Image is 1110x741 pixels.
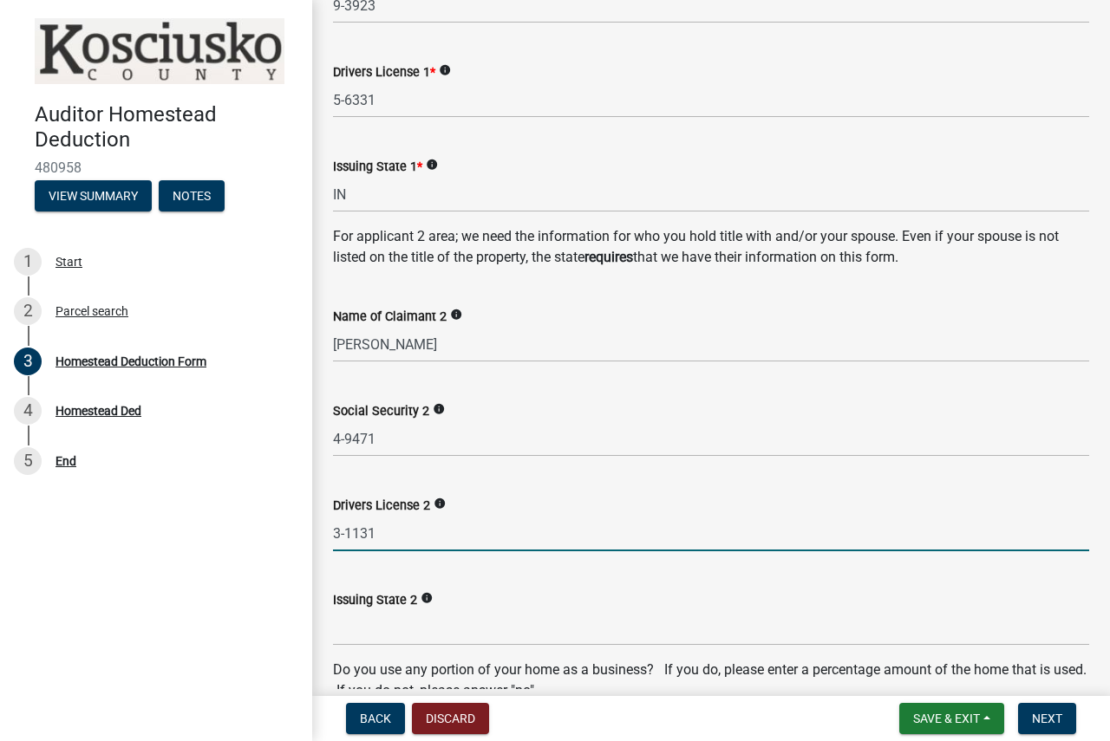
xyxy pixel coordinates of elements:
[14,397,42,425] div: 4
[35,180,152,211] button: View Summary
[55,355,206,367] div: Homestead Deduction Form
[1032,712,1062,725] span: Next
[439,64,451,76] i: info
[35,190,152,204] wm-modal-confirm: Summary
[35,102,298,153] h4: Auditor Homestead Deduction
[899,703,1004,734] button: Save & Exit
[55,405,141,417] div: Homestead Ded
[333,226,1089,268] p: For applicant 2 area; we need the information for who you hold title with and/or your spouse. Eve...
[333,406,429,418] label: Social Security 2
[14,348,42,375] div: 3
[1018,703,1076,734] button: Next
[450,309,462,321] i: info
[55,256,82,268] div: Start
[333,660,1089,701] p: Do you use any portion of your home as a business? If you do, please enter a percentage amount of...
[433,403,445,415] i: info
[426,159,438,171] i: info
[333,67,435,79] label: Drivers License 1
[333,161,422,173] label: Issuing State 1
[14,297,42,325] div: 2
[14,447,42,475] div: 5
[35,159,277,176] span: 480958
[14,248,42,276] div: 1
[421,592,433,604] i: info
[159,180,225,211] button: Notes
[913,712,980,725] span: Save & Exit
[333,595,417,607] label: Issuing State 2
[346,703,405,734] button: Back
[360,712,391,725] span: Back
[55,455,76,467] div: End
[434,497,446,510] i: info
[159,190,225,204] wm-modal-confirm: Notes
[584,249,633,265] strong: requires
[333,500,430,512] label: Drivers License 2
[412,703,489,734] button: Discard
[35,18,284,84] img: Kosciusko County, Indiana
[55,305,128,317] div: Parcel search
[333,311,447,323] label: Name of Claimant 2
